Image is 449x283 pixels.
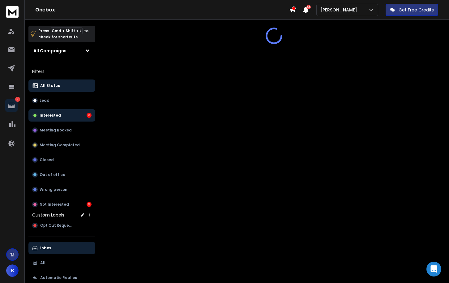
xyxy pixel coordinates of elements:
[40,275,77,280] p: Automatic Replies
[28,169,95,181] button: Out of office
[28,198,95,211] button: Not Interested3
[28,219,95,232] button: Opt Out Request
[28,139,95,151] button: Meeting Completed
[28,79,95,92] button: All Status
[32,212,64,218] h3: Custom Labels
[40,113,61,118] p: Interested
[33,48,66,54] h1: All Campaigns
[40,172,65,177] p: Out of office
[6,6,19,18] img: logo
[40,187,67,192] p: Wrong person
[28,183,95,196] button: Wrong person
[386,4,438,16] button: Get Free Credits
[15,97,20,102] p: 6
[40,202,69,207] p: Not Interested
[28,154,95,166] button: Closed
[40,83,60,88] p: All Status
[40,260,45,265] p: All
[87,113,92,118] div: 3
[28,257,95,269] button: All
[40,157,54,162] p: Closed
[399,7,434,13] p: Get Free Credits
[28,109,95,122] button: Interested3
[320,7,360,13] p: [PERSON_NAME]
[28,45,95,57] button: All Campaigns
[35,6,289,14] h1: Onebox
[6,264,19,277] button: B
[40,223,73,228] span: Opt Out Request
[28,124,95,136] button: Meeting Booked
[87,202,92,207] div: 3
[5,99,18,112] a: 6
[306,5,311,9] span: 46
[28,242,95,254] button: Inbox
[51,27,83,34] span: Cmd + Shift + k
[426,262,441,277] div: Open Intercom Messenger
[40,246,51,251] p: Inbox
[40,128,72,133] p: Meeting Booked
[40,143,80,148] p: Meeting Completed
[28,67,95,76] h3: Filters
[38,28,88,40] p: Press to check for shortcuts.
[28,94,95,107] button: Lead
[40,98,49,103] p: Lead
